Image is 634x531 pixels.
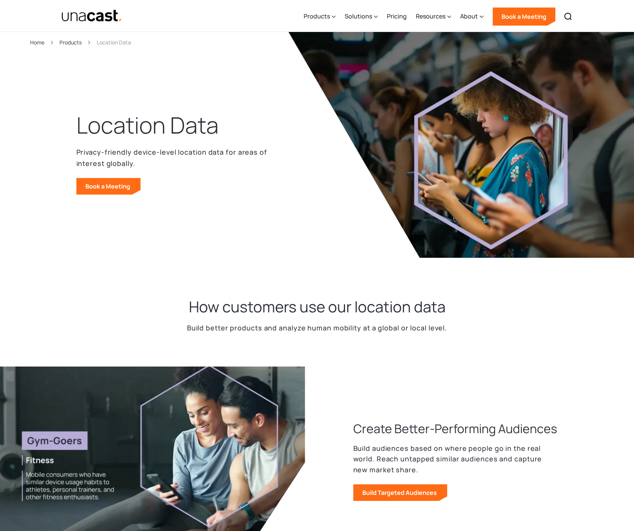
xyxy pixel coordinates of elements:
a: Home [30,38,44,47]
div: Products [304,1,336,32]
div: Location Data [97,38,131,47]
a: Book a Meeting [76,178,141,195]
div: About [460,1,483,32]
p: Privacy-friendly device-level location data for areas of interest globally. [76,146,272,169]
a: Book a Meeting [493,8,555,26]
a: Build Targeted Audiences [353,484,447,501]
a: Products [59,38,82,47]
p: Build better products and analyze human mobility at a global or local level. [187,323,447,333]
div: Solutions [345,1,378,32]
div: Resources [416,1,451,32]
a: home [61,9,123,23]
h3: Create Better-Performing Audiences [353,420,557,437]
a: Pricing [387,1,407,32]
img: Unacast text logo [61,9,123,23]
p: Build audiences based on where people go in the real world. Reach untapped similar audiences and ... [353,443,558,475]
h1: Location Data [76,110,219,140]
div: Solutions [345,12,372,21]
div: About [460,12,478,21]
div: Products [304,12,330,21]
h2: How customers use our location data [189,297,445,316]
img: Search icon [564,12,573,21]
div: Resources [416,12,445,21]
